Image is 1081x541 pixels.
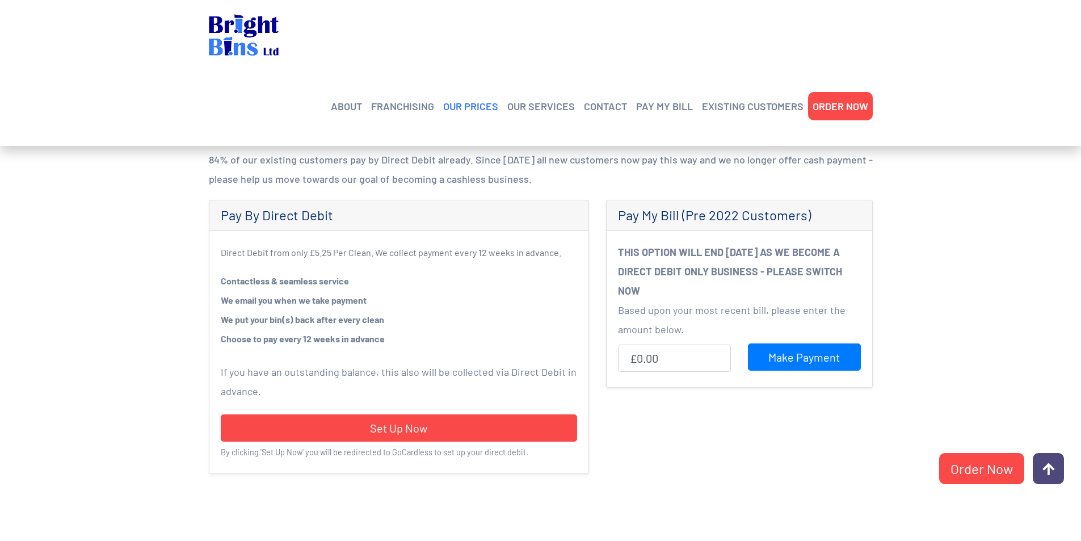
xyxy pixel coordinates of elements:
a: FRANCHISING [371,98,434,115]
small: By clicking 'Set Up Now' you will be redirected to GoCardless to set up your direct debit. [221,447,528,457]
p: 84% of our existing customers pay by Direct Debit already. Since [DATE] all new customers now pay... [209,150,873,188]
h4: Pay By Direct Debit [221,207,577,224]
a: CONTACT [584,98,627,115]
input: Make Payment [748,343,861,371]
li: We put your bin(s) back after every clean [221,310,577,329]
a: ORDER NOW [813,98,868,115]
small: Direct Debit from only £5.25 Per Clean. We collect payment every 12 weeks in advance. [221,247,561,258]
a: EXISTING CUSTOMERS [702,98,804,115]
a: Order Now [939,453,1024,484]
a: Set Up Now [221,414,577,442]
li: Contactless & seamless service [221,271,577,291]
a: ABOUT [331,98,362,115]
a: OUR SERVICES [507,98,575,115]
p: Based upon your most recent bill, please enter the amount below. [618,300,861,339]
a: PAY MY BILL [636,98,693,115]
li: We email you when we take payment [221,291,577,310]
li: Choose to pay every 12 weeks in advance [221,329,577,349]
p: If you have an outstanding balance, this also will be collected via Direct Debit in advance. [221,362,577,401]
strong: THIS OPTION WILL END [DATE] AS WE BECOME A DIRECT DEBIT ONLY BUSINESS - PLEASE SWITCH NOW [618,246,842,297]
a: OUR PRICES [443,98,498,115]
h4: Pay My Bill (Pre 2022 Customers) [618,207,861,224]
